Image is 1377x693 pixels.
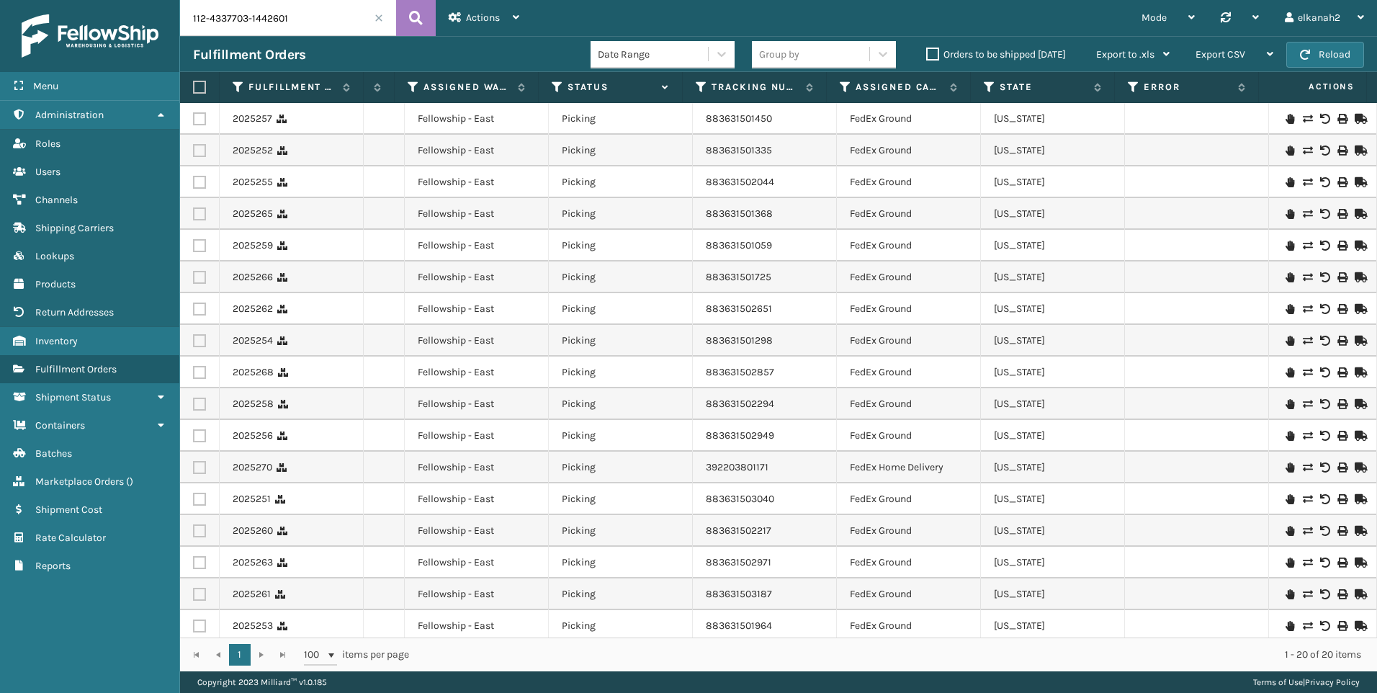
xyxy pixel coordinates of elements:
[1337,114,1346,124] i: Print Label
[35,109,104,121] span: Administration
[405,103,549,135] td: Fellowship - East
[1303,336,1311,346] i: Change shipping
[1320,336,1329,346] i: Void Label
[706,620,772,632] a: 883631501964
[1337,589,1346,599] i: Print Label
[1355,399,1363,409] i: Mark as Shipped
[466,12,500,24] span: Actions
[1337,304,1346,314] i: Print Label
[1286,526,1294,536] i: On Hold
[549,166,693,198] td: Picking
[1286,146,1294,156] i: On Hold
[837,515,981,547] td: FedEx Ground
[568,81,655,94] label: Status
[706,303,772,315] a: 883631502651
[1320,367,1329,377] i: Void Label
[35,222,114,234] span: Shipping Carriers
[598,47,709,62] div: Date Range
[1320,146,1329,156] i: Void Label
[1286,272,1294,282] i: On Hold
[837,325,981,357] td: FedEx Ground
[405,261,549,293] td: Fellowship - East
[1355,558,1363,568] i: Mark as Shipped
[233,397,274,411] a: 2025258
[837,103,981,135] td: FedEx Ground
[35,419,85,432] span: Containers
[712,81,799,94] label: Tracking Number
[981,388,1125,420] td: [US_STATE]
[1355,367,1363,377] i: Mark as Shipped
[981,325,1125,357] td: [US_STATE]
[1000,81,1087,94] label: State
[549,198,693,230] td: Picking
[1337,146,1346,156] i: Print Label
[35,194,78,206] span: Channels
[1253,677,1303,687] a: Terms of Use
[1355,304,1363,314] i: Mark as Shipped
[1263,75,1363,99] span: Actions
[981,293,1125,325] td: [US_STATE]
[1144,81,1231,94] label: Error
[233,365,274,380] a: 2025268
[423,81,511,94] label: Assigned Warehouse
[35,278,76,290] span: Products
[1355,526,1363,536] i: Mark as Shipped
[1303,177,1311,187] i: Change shipping
[1337,526,1346,536] i: Print Label
[405,135,549,166] td: Fellowship - East
[35,335,78,347] span: Inventory
[1337,558,1346,568] i: Print Label
[233,460,272,475] a: 2025270
[1286,462,1294,473] i: On Hold
[549,547,693,578] td: Picking
[1286,304,1294,314] i: On Hold
[1355,621,1363,631] i: Mark as Shipped
[1320,209,1329,219] i: Void Label
[981,515,1125,547] td: [US_STATE]
[1337,621,1346,631] i: Print Label
[706,493,774,505] a: 883631503040
[1303,241,1311,251] i: Change shipping
[1337,367,1346,377] i: Print Label
[549,483,693,515] td: Picking
[33,80,58,92] span: Menu
[549,103,693,135] td: Picking
[1320,177,1329,187] i: Void Label
[22,14,158,58] img: logo
[1320,526,1329,536] i: Void Label
[35,166,60,178] span: Users
[1303,367,1311,377] i: Change shipping
[549,325,693,357] td: Picking
[981,420,1125,452] td: [US_STATE]
[405,578,549,610] td: Fellowship - East
[1355,114,1363,124] i: Mark as Shipped
[1355,177,1363,187] i: Mark as Shipped
[1320,431,1329,441] i: Void Label
[549,261,693,293] td: Picking
[1320,399,1329,409] i: Void Label
[1355,494,1363,504] i: Mark as Shipped
[1303,621,1311,631] i: Change shipping
[549,230,693,261] td: Picking
[405,483,549,515] td: Fellowship - East
[405,515,549,547] td: Fellowship - East
[1337,272,1346,282] i: Print Label
[549,420,693,452] td: Picking
[35,391,111,403] span: Shipment Status
[1337,177,1346,187] i: Print Label
[1355,589,1363,599] i: Mark as Shipped
[1320,304,1329,314] i: Void Label
[1303,462,1311,473] i: Change shipping
[1286,431,1294,441] i: On Hold
[1286,589,1294,599] i: On Hold
[1253,671,1360,693] div: |
[1303,304,1311,314] i: Change shipping
[405,420,549,452] td: Fellowship - East
[549,293,693,325] td: Picking
[1303,146,1311,156] i: Change shipping
[1286,42,1364,68] button: Reload
[837,420,981,452] td: FedEx Ground
[1303,589,1311,599] i: Change shipping
[981,357,1125,388] td: [US_STATE]
[837,230,981,261] td: FedEx Ground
